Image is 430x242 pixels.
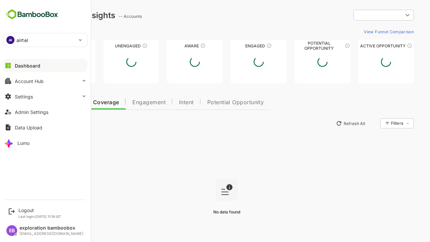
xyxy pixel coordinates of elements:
[330,9,390,21] div: ​
[18,214,61,218] p: Last login: [DATE] 11:19 IST
[184,100,241,105] span: Potential Opportunity
[3,121,87,134] button: Data Upload
[338,26,390,37] button: View Funnel Comparison
[143,43,199,48] div: Aware
[15,63,40,69] div: Dashboard
[15,94,33,99] div: Settings
[119,43,124,48] div: These accounts have not shown enough engagement and need nurturing
[3,136,87,150] button: Lumo
[16,43,72,48] div: Unreached
[190,209,217,214] span: No data found
[95,14,120,19] ag: -- Accounts
[109,100,142,105] span: Engagement
[18,207,61,213] div: Logout
[309,118,345,129] button: Refresh All
[321,43,327,48] div: These accounts are MQAs and can be passed on to Inside Sales
[19,232,83,236] div: [EMAIL_ADDRESS][DOMAIN_NAME]
[16,117,65,129] button: New Insights
[16,10,92,20] div: Dashboard Insights
[177,43,182,48] div: These accounts have just entered the buying cycle and need further nurturing
[55,43,60,48] div: These accounts have not been engaged with for a defined time period
[3,8,60,21] img: BambooboxFullLogoMark.5f36c76dfaba33ec1ec1367b70bb1252.svg
[19,225,83,231] div: exploration bamboobox
[156,100,170,105] span: Intent
[80,43,136,48] div: Unengaged
[16,37,28,44] p: airtel
[15,78,44,84] div: Account Hub
[3,105,87,119] button: Admin Settings
[383,43,389,48] div: These accounts have open opportunities which might be at any of the Sales Stages
[368,121,380,126] div: Filters
[243,43,248,48] div: These accounts are warm, further nurturing would qualify them to MQAs
[4,33,87,47] div: AIairtel
[15,109,48,115] div: Admin Settings
[207,43,263,48] div: Engaged
[3,59,87,72] button: Dashboard
[6,225,17,236] div: EB
[271,43,327,48] div: Potential Opportunity
[6,36,14,44] div: AI
[3,74,87,88] button: Account Hub
[3,90,87,103] button: Settings
[335,43,390,48] div: Active Opportunity
[15,125,42,130] div: Data Upload
[17,140,30,146] div: Lumo
[367,117,390,129] div: Filters
[23,100,95,105] span: Data Quality and Coverage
